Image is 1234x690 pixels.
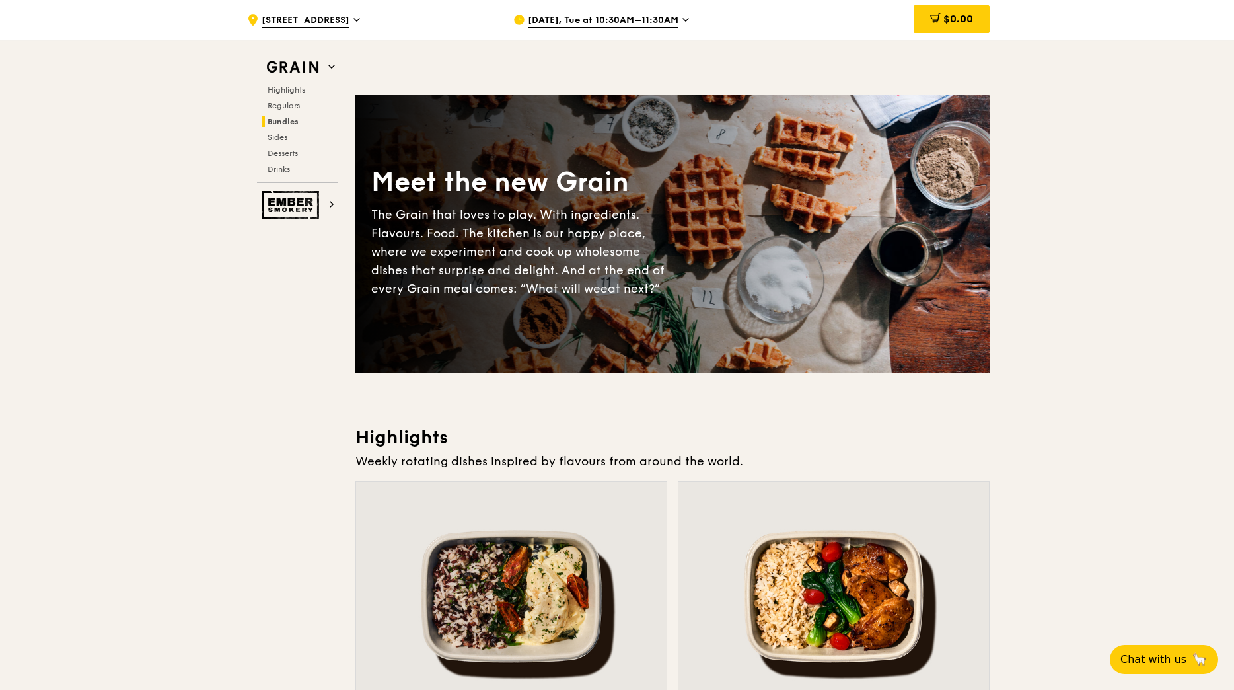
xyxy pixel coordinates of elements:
[1120,652,1186,668] span: Chat with us
[262,191,323,219] img: Ember Smokery web logo
[268,117,299,126] span: Bundles
[600,282,660,296] span: eat next?”
[1192,652,1208,668] span: 🦙
[371,165,672,200] div: Meet the new Grain
[1110,645,1218,674] button: Chat with us🦙
[528,14,678,28] span: [DATE], Tue at 10:30AM–11:30AM
[268,133,287,142] span: Sides
[268,165,290,174] span: Drinks
[268,149,298,158] span: Desserts
[355,452,990,471] div: Weekly rotating dishes inspired by flavours from around the world.
[943,13,973,25] span: $0.00
[268,85,305,95] span: Highlights
[355,426,990,449] h3: Highlights
[262,56,323,79] img: Grain web logo
[268,101,300,110] span: Regulars
[262,14,349,28] span: [STREET_ADDRESS]
[371,206,672,298] div: The Grain that loves to play. With ingredients. Flavours. Food. The kitchen is our happy place, w...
